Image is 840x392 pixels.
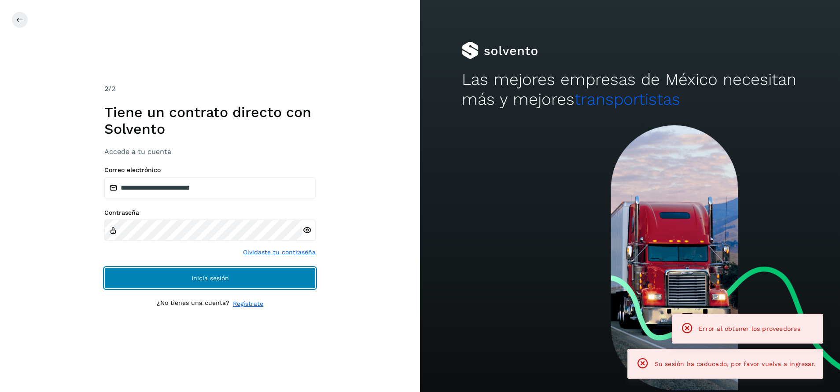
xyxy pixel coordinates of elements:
a: Olvidaste tu contraseña [243,248,316,257]
label: Contraseña [104,209,316,216]
span: Su sesión ha caducado, por favor vuelva a ingresar. [655,360,816,367]
div: /2 [104,84,316,94]
h2: Las mejores empresas de México necesitan más y mejores [462,70,798,109]
span: 2 [104,84,108,93]
button: Inicia sesión [104,267,316,289]
a: Regístrate [233,299,263,308]
p: ¿No tienes una cuenta? [157,299,229,308]
span: Error al obtener los proveedores [699,325,800,332]
span: transportistas [575,90,680,109]
h1: Tiene un contrato directo con Solvento [104,104,316,138]
label: Correo electrónico [104,166,316,174]
h3: Accede a tu cuenta [104,147,316,156]
span: Inicia sesión [192,275,229,281]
